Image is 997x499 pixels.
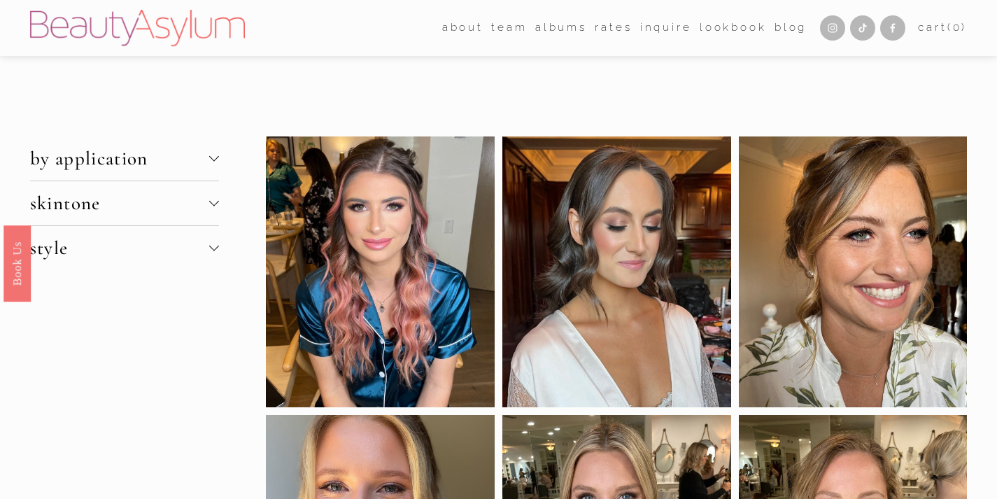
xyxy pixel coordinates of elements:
span: team [491,18,527,38]
span: 0 [953,21,962,34]
span: ( ) [947,21,967,34]
a: Instagram [820,15,845,41]
span: skintone [30,192,209,215]
span: style [30,237,209,260]
button: by application [30,136,219,181]
a: Rates [595,17,632,39]
img: Beauty Asylum | Bridal Hair &amp; Makeup Charlotte &amp; Atlanta [30,10,245,46]
a: Facebook [880,15,905,41]
a: Inquire [640,17,692,39]
a: albums [535,17,587,39]
button: style [30,226,219,270]
a: Blog [775,17,807,39]
span: by application [30,147,209,170]
a: 0 items in cart [918,18,967,38]
span: about [442,18,483,38]
a: folder dropdown [491,17,527,39]
button: skintone [30,181,219,225]
a: TikTok [850,15,875,41]
a: Lookbook [700,17,767,39]
a: Book Us [3,225,31,301]
a: folder dropdown [442,17,483,39]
